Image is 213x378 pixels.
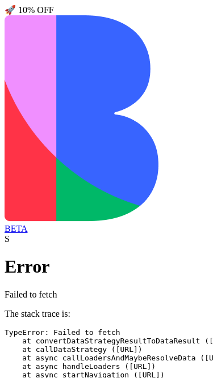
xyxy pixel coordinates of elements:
span: 🚀 10% OFF [5,5,54,15]
div: BETA [5,224,208,234]
h1: Error [5,256,208,277]
span: S [5,234,10,244]
p: The stack trace is: [5,309,208,319]
p: Failed to fetch [5,290,208,300]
